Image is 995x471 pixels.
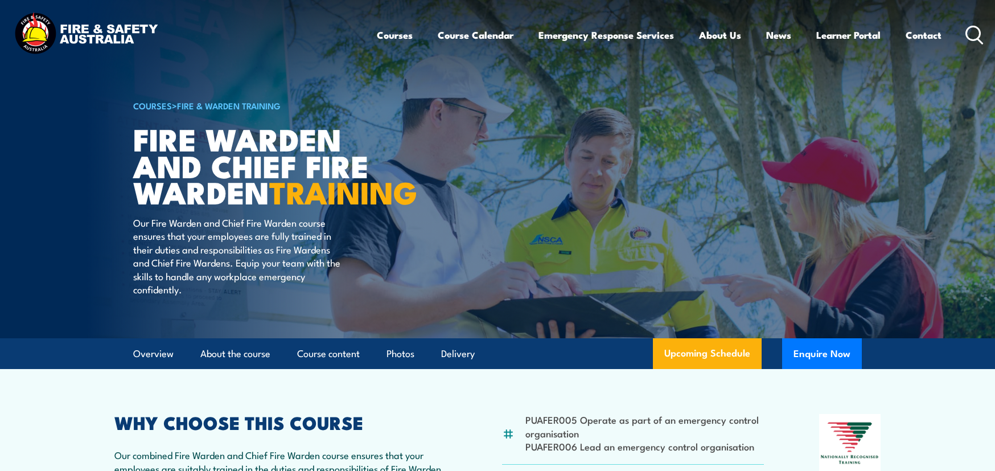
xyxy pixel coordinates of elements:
a: Delivery [441,339,475,369]
p: Our Fire Warden and Chief Fire Warden course ensures that your employees are fully trained in the... [133,216,341,296]
h2: WHY CHOOSE THIS COURSE [114,414,447,430]
a: Fire & Warden Training [177,99,281,112]
a: Courses [377,20,413,50]
li: PUAFER005 Operate as part of an emergency control organisation [525,413,764,440]
a: Course content [297,339,360,369]
a: About the course [200,339,270,369]
a: COURSES [133,99,172,112]
a: Learner Portal [816,20,881,50]
a: Course Calendar [438,20,513,50]
strong: TRAINING [269,167,417,215]
h6: > [133,99,414,112]
a: Upcoming Schedule [653,338,762,369]
button: Enquire Now [782,338,862,369]
h1: Fire Warden and Chief Fire Warden [133,125,414,205]
a: News [766,20,791,50]
a: Contact [906,20,941,50]
a: About Us [699,20,741,50]
li: PUAFER006 Lead an emergency control organisation [525,440,764,453]
a: Overview [133,339,174,369]
a: Emergency Response Services [538,20,674,50]
a: Photos [387,339,414,369]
